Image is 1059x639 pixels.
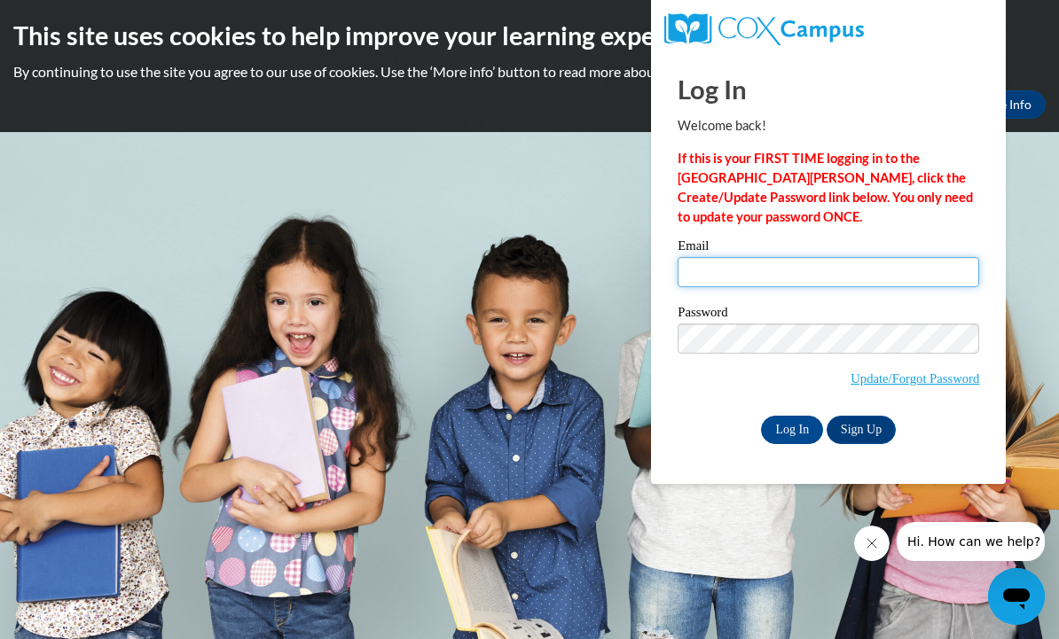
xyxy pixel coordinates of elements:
label: Password [678,306,979,323]
a: Sign Up [827,416,896,444]
p: Welcome back! [678,116,979,136]
iframe: Button to launch messaging window [988,568,1045,625]
p: By continuing to use the site you agree to our use of cookies. Use the ‘More info’ button to read... [13,62,1046,82]
h2: This site uses cookies to help improve your learning experience. [13,18,1046,53]
label: Email [678,239,979,257]
strong: If this is your FIRST TIME logging in to the [GEOGRAPHIC_DATA][PERSON_NAME], click the Create/Upd... [678,151,973,224]
iframe: Message from company [897,522,1045,561]
a: Update/Forgot Password [851,371,979,386]
iframe: Close message [854,526,890,561]
h1: Log In [678,71,979,107]
input: Log In [761,416,823,444]
img: COX Campus [664,13,863,45]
